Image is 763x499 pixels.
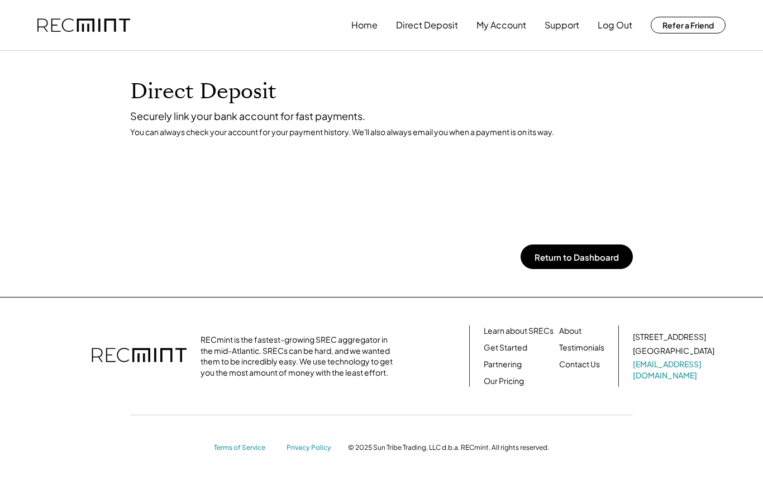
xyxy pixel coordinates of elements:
button: Support [545,14,579,36]
button: Direct Deposit [396,14,458,36]
a: Learn about SRECs [484,325,554,337]
a: Get Started [484,342,527,353]
a: About [559,325,581,337]
div: RECmint is the fastest-growing SREC aggregator in the mid-Atlantic. SRECs can be hard, and we wan... [201,334,399,378]
h1: Direct Deposit [130,79,633,105]
div: © 2025 Sun Tribe Trading, LLC d.b.a. RECmint. All rights reserved. [348,443,549,452]
button: My Account [476,14,526,36]
button: Refer a Friend [651,17,726,33]
a: Testimonials [559,342,604,353]
img: recmint-logotype%403x.png [92,337,187,376]
a: Our Pricing [484,376,524,387]
button: Log Out [598,14,632,36]
div: [GEOGRAPHIC_DATA] [633,346,714,357]
a: Partnering [484,359,522,370]
img: recmint-logotype%403x.png [37,18,130,32]
div: Securely link your bank account for fast payments. [130,109,633,122]
a: [EMAIL_ADDRESS][DOMAIN_NAME] [633,359,717,381]
a: Contact Us [559,359,600,370]
button: Return to Dashboard [521,244,633,269]
div: You can always check your account for your payment history. We'll also always email you when a pa... [130,127,633,137]
a: Terms of Service [214,443,275,453]
div: [STREET_ADDRESS] [633,332,706,343]
a: Privacy Policy [287,443,337,453]
button: Home [351,14,378,36]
